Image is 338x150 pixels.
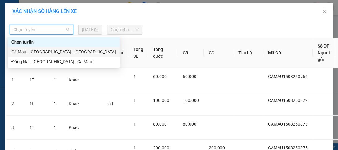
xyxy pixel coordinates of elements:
td: 2 [6,92,24,116]
span: 60.000 [183,74,196,79]
span: CAMAU1508250766 [268,74,308,79]
th: CR [178,38,204,68]
td: 3 [6,116,24,140]
span: 1 [133,98,136,103]
span: CAMAU1508250872 [268,98,308,103]
span: 80.000 [183,122,196,127]
div: Đồng Nai - [GEOGRAPHIC_DATA] - Cà Mau [11,58,116,65]
input: 15/08/2025 [82,26,93,33]
th: Mã GD [263,38,313,68]
th: STT [6,38,24,68]
td: 1t [24,92,49,116]
span: 1 [54,101,56,106]
div: Chọn tuyến [8,37,120,47]
th: Tổng cước [148,38,178,68]
span: close [322,9,327,14]
div: Chọn tuyến [11,39,116,45]
span: 80.000 [153,122,167,127]
span: 100.000 [183,98,199,103]
th: Tổng SL [128,38,148,68]
td: 1T [24,68,49,92]
span: Chọn tuyến [13,25,70,34]
span: 1 [54,77,56,82]
span: 1 [54,125,56,130]
th: CC [204,38,233,68]
span: 1 [133,74,136,79]
td: Khác [64,116,83,140]
span: Người gửi [318,50,330,62]
div: Đồng Nai - Sài Gòn - Cà Mau [8,57,120,67]
span: 60.000 [153,74,167,79]
td: Khác [64,68,83,92]
button: Close [316,3,333,20]
div: Cà Mau - Sài Gòn - Đồng Nai [8,47,120,57]
span: Số ĐT [318,44,329,48]
span: sđ [108,101,113,106]
td: 1T [24,116,49,140]
span: 1 [133,122,136,127]
span: 100.000 [153,98,169,103]
td: Khác [64,92,83,116]
div: Cà Mau - [GEOGRAPHIC_DATA] - [GEOGRAPHIC_DATA] [11,48,116,55]
span: CAMAU1508250873 [268,122,308,127]
span: Chọn chuyến [111,25,139,34]
td: 1 [6,68,24,92]
th: Thu hộ [233,38,263,68]
span: XÁC NHẬN SỐ HÀNG LÊN XE [12,8,77,14]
